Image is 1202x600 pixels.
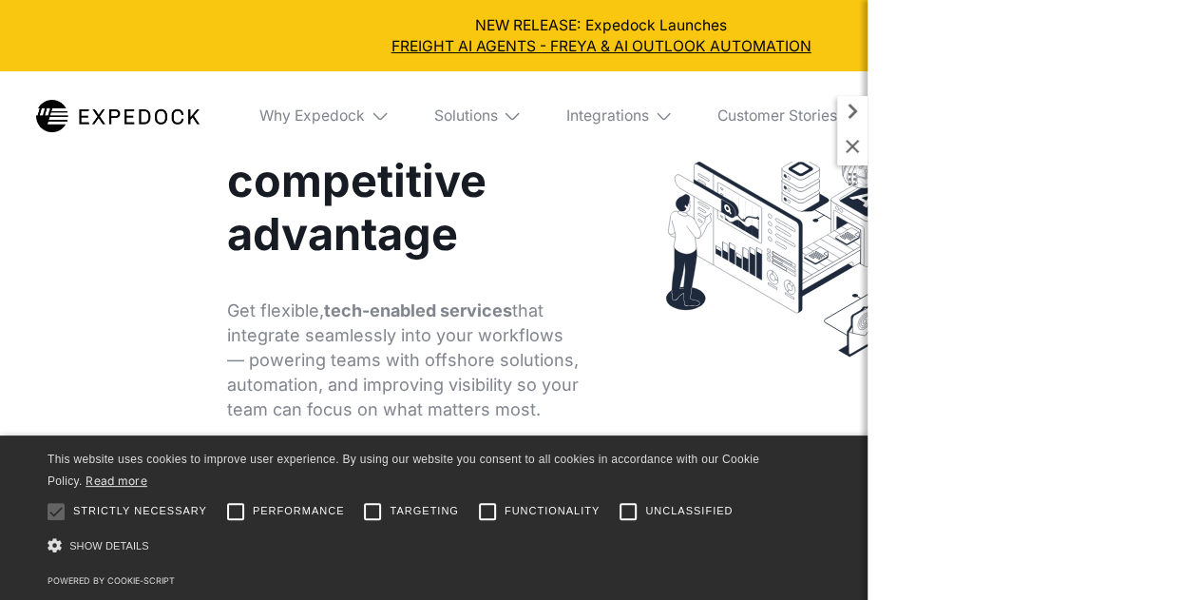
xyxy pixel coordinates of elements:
a: Read more [86,474,147,488]
a: Powered by cookie-script [48,575,175,586]
span: Strictly necessary [73,503,207,519]
iframe: To enrich screen reader interactions, please activate Accessibility in Grammarly extension settings [1107,509,1202,600]
div: Show details [48,533,767,559]
strong: tech-enabled services [324,300,512,320]
span: Performance [253,503,345,519]
span: Show details [69,540,149,552]
span: This website uses cookies to improve user experience. By using our website you consent to all coo... [48,453,759,488]
div: Integrations [566,106,649,126]
div: Solutions [419,71,537,161]
div: Solutions [433,106,497,126]
a: Customer Stories [703,71,852,161]
a: FREIGHT AI AGENTS - FREYA & AI OUTLOOK AUTOMATION [15,36,1188,57]
div: NEW RELEASE: Expedock Launches [15,15,1188,57]
div: Why Expedock [259,106,365,126]
div: Why Expedock [244,71,404,161]
div: Chat Widget [1107,509,1202,600]
p: Get flexible, that integrate seamlessly into your workflows — powering teams with offshore soluti... [227,299,580,422]
span: Targeting [390,503,458,519]
div: Integrations [551,71,688,161]
span: Unclassified [645,503,733,519]
span: Functionality [505,503,600,519]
